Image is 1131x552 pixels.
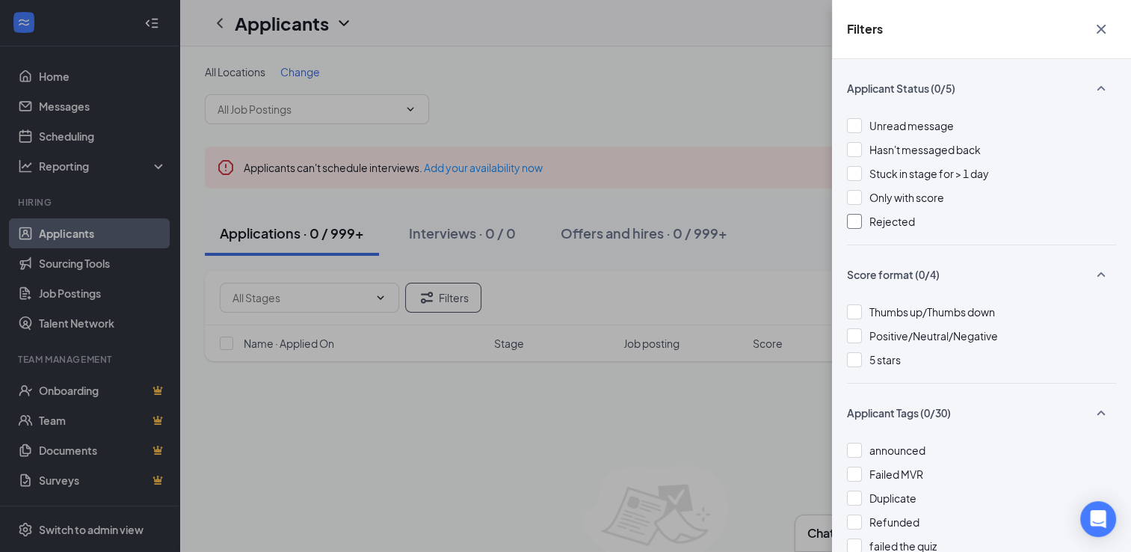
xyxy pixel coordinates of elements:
span: Hasn't messaged back [869,143,981,156]
span: Stuck in stage for > 1 day [869,167,989,180]
svg: SmallChevronUp [1092,404,1110,422]
button: SmallChevronUp [1086,74,1116,102]
span: Duplicate [869,491,916,505]
div: Open Intercom Messenger [1080,501,1116,537]
span: Rejected [869,215,915,228]
span: Only with score [869,191,944,204]
svg: Cross [1092,20,1110,38]
span: Thumbs up/Thumbs down [869,305,995,319]
span: Score format (0/4) [847,267,940,282]
span: Applicant Tags (0/30) [847,405,951,420]
button: Cross [1086,15,1116,43]
button: SmallChevronUp [1086,260,1116,289]
span: Positive/Neutral/Negative [869,329,998,343]
svg: SmallChevronUp [1092,266,1110,283]
span: Failed MVR [869,467,923,481]
span: announced [869,444,925,457]
button: SmallChevronUp [1086,399,1116,427]
span: Unread message [869,119,954,132]
h5: Filters [847,21,883,37]
span: 5 stars [869,353,901,367]
span: Applicant Status (0/5) [847,81,955,96]
span: Refunded [869,515,919,529]
svg: SmallChevronUp [1092,79,1110,97]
